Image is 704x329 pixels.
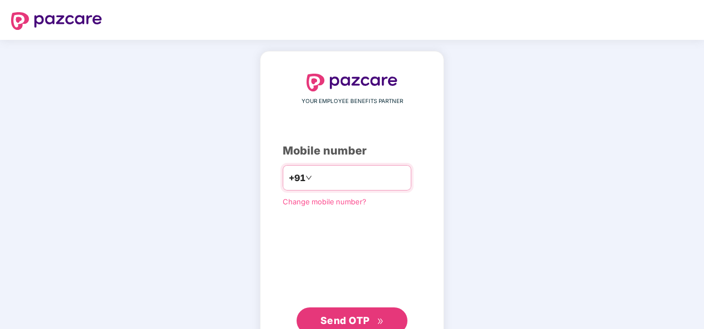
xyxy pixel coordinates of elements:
span: YOUR EMPLOYEE BENEFITS PARTNER [302,97,403,106]
span: double-right [377,318,384,325]
span: down [305,174,312,181]
span: Send OTP [320,315,370,326]
img: logo [11,12,102,30]
a: Change mobile number? [283,197,366,206]
span: +91 [289,171,305,185]
img: logo [307,74,397,91]
div: Mobile number [283,142,421,160]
